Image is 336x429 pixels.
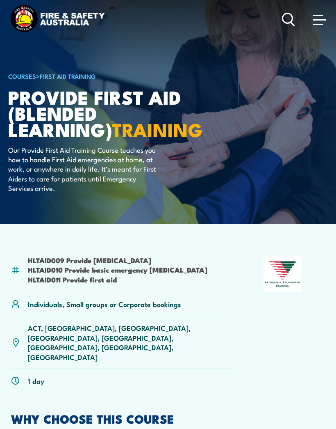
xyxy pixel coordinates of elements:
[8,89,211,137] h1: Provide First Aid (Blended Learning)
[28,323,231,362] p: ACT, [GEOGRAPHIC_DATA], [GEOGRAPHIC_DATA], [GEOGRAPHIC_DATA], [GEOGRAPHIC_DATA], [GEOGRAPHIC_DATA...
[28,275,207,284] li: HLTAID011 Provide first aid
[11,413,325,424] h2: WHY CHOOSE THIS COURSE
[8,71,211,81] h6: >
[28,265,207,274] li: HLTAID010 Provide basic emergency [MEDICAL_DATA]
[40,71,96,80] a: First Aid Training
[263,256,301,292] img: Nationally Recognised Training logo.
[28,376,44,385] p: 1 day
[112,115,203,143] strong: TRAINING
[8,145,158,193] p: Our Provide First Aid Training Course teaches you how to handle First Aid emergencies at home, at...
[28,299,181,309] p: Individuals, Small groups or Corporate bookings
[28,255,207,265] li: HLTAID009 Provide [MEDICAL_DATA]
[8,71,36,80] a: COURSES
